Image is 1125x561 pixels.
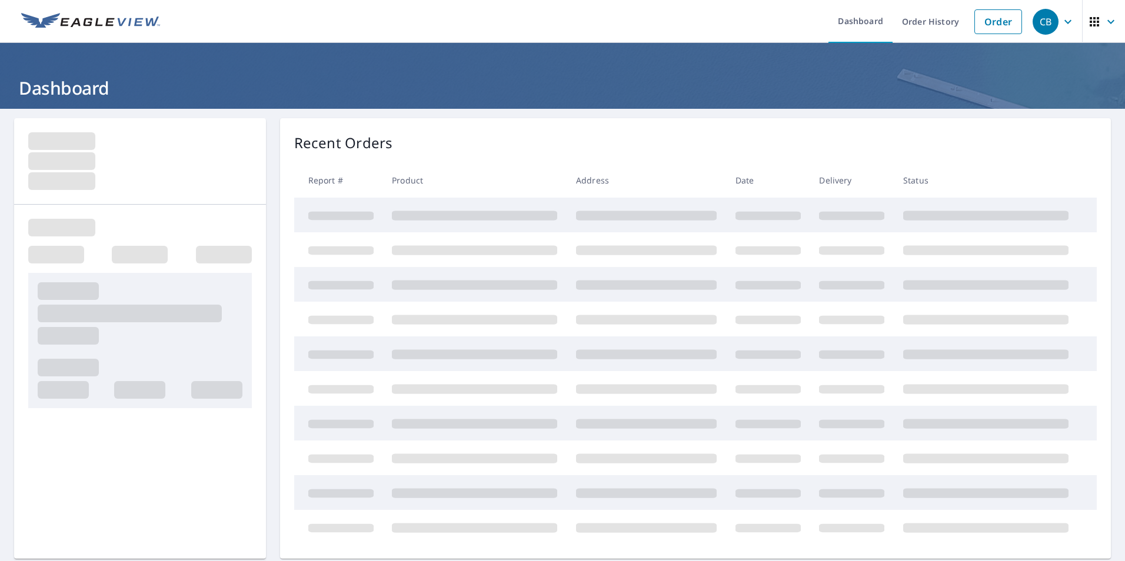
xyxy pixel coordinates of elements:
th: Date [726,163,810,198]
th: Status [894,163,1078,198]
th: Product [382,163,567,198]
img: EV Logo [21,13,160,31]
div: CB [1033,9,1059,35]
h1: Dashboard [14,76,1111,100]
th: Report # [294,163,383,198]
p: Recent Orders [294,132,393,153]
a: Order [974,9,1022,34]
th: Delivery [810,163,894,198]
th: Address [567,163,726,198]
